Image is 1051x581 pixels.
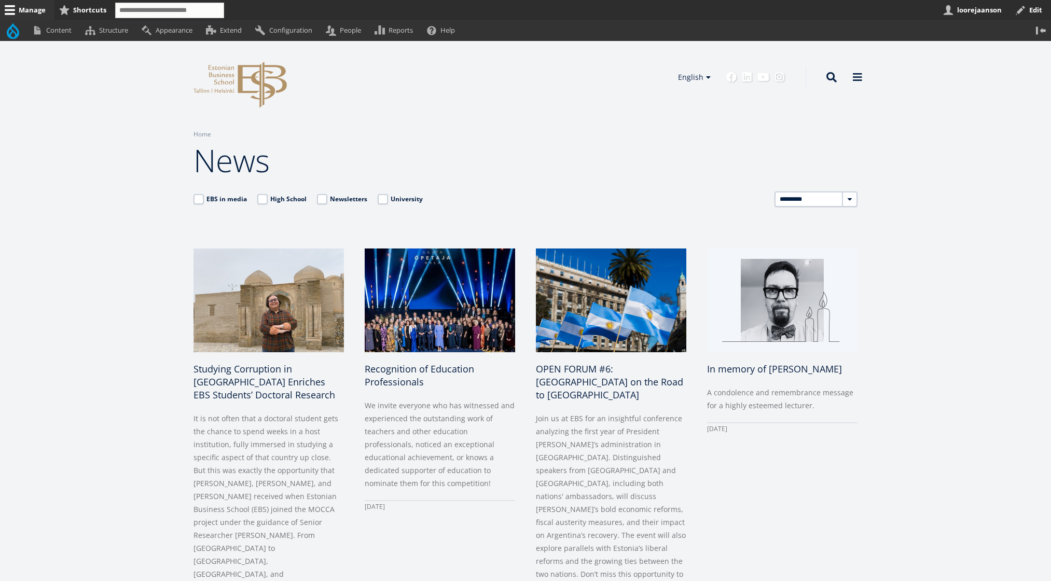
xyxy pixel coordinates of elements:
img: a [707,248,858,352]
p: A condolence and remembrance message for a highly esteemed lecturer. [707,386,858,412]
a: Extend [201,20,251,40]
a: Appearance [137,20,201,40]
label: High School [257,194,307,204]
img: Hira Wahajat in Uzbekistan [193,248,344,352]
h1: News [193,140,858,181]
a: Youtube [757,72,769,82]
a: Linkedin [742,72,752,82]
img: a [536,248,686,352]
a: Configuration [251,20,321,40]
span: Recognition of Education Professionals [365,363,474,388]
div: [DATE] [365,500,515,513]
label: University [378,194,423,204]
a: People [321,20,370,40]
a: Instagram [775,72,785,82]
button: Vertical orientation [1031,20,1051,40]
a: Help [422,20,464,40]
span: OPEN FORUM #6: [GEOGRAPHIC_DATA] on the Road to [GEOGRAPHIC_DATA] [536,363,683,401]
a: Facebook [726,72,737,82]
div: [DATE] [707,422,858,435]
a: Structure [80,20,137,40]
label: EBS in media [193,194,247,204]
a: Reports [370,20,422,40]
img: a [365,248,515,352]
span: In memory of [PERSON_NAME] [707,363,842,375]
a: Home [193,129,211,140]
span: Studying Corruption in [GEOGRAPHIC_DATA] Enriches EBS Students’ Doctoral Research [193,363,335,401]
label: Newsletters [317,194,367,204]
p: We invite everyone who has witnessed and experienced the outstanding work of teachers and other e... [365,399,515,490]
a: Content [27,20,80,40]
